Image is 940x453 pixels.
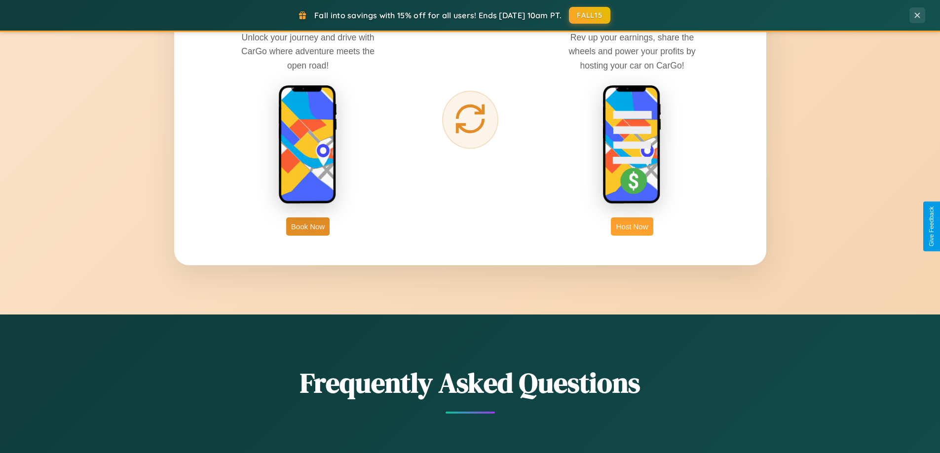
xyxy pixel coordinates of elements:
img: host phone [602,85,662,205]
button: FALL15 [569,7,610,24]
p: Unlock your journey and drive with CarGo where adventure meets the open road! [234,31,382,72]
span: Fall into savings with 15% off for all users! Ends [DATE] 10am PT. [314,10,562,20]
p: Rev up your earnings, share the wheels and power your profits by hosting your car on CarGo! [558,31,706,72]
button: Book Now [286,217,330,236]
button: Host Now [611,217,653,236]
div: Give Feedback [928,207,935,246]
h2: Frequently Asked Questions [174,364,766,402]
img: rent phone [278,85,338,205]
